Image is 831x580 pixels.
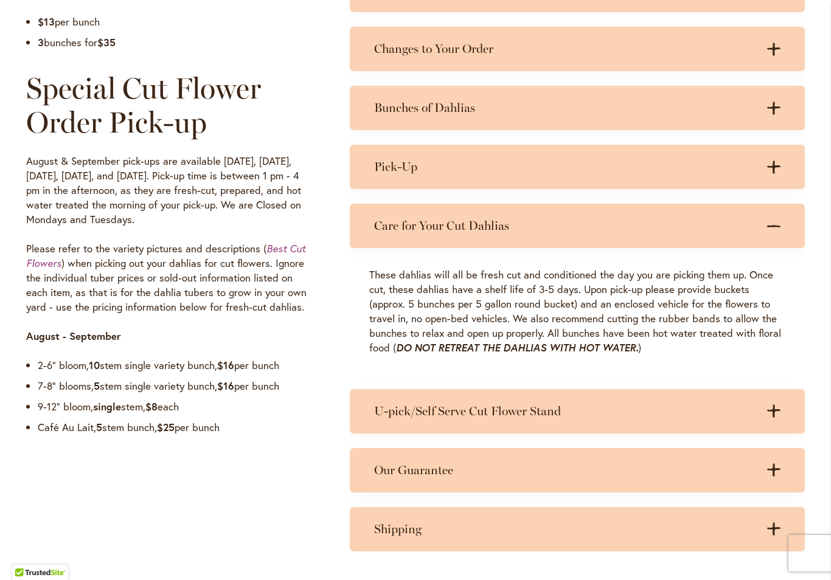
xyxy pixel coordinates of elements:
h3: Shipping [374,522,756,537]
strong: 5 [94,379,100,393]
a: Best Cut Flowers [26,241,305,270]
li: bunches for [38,35,315,50]
strong: August - September [26,329,121,343]
li: 7-8” blooms, stem single variety bunch, per bunch [38,379,315,393]
strong: $25 [157,420,175,434]
h3: Care for Your Cut Dahlias [374,218,756,233]
h3: Bunches of Dahlias [374,100,756,116]
summary: Care for Your Cut Dahlias [350,204,805,248]
summary: Our Guarantee [350,448,805,492]
p: August & September pick-ups are available [DATE], [DATE], [DATE], [DATE], and [DATE]. Pick-up tim... [26,154,315,227]
strong: 3 [38,35,44,49]
h3: U-pick/Self Serve Cut Flower Stand [374,404,756,419]
li: 9-12” bloom, stem, each [38,399,315,414]
summary: Bunches of Dahlias [350,86,805,130]
strong: 10 [89,358,100,372]
strong: DO NOT RETREAT THE DAHLIAS WITH HOT WATER. [396,340,638,354]
summary: Changes to Your Order [350,27,805,71]
li: per bunch [38,15,315,29]
summary: Shipping [350,507,805,551]
h3: Our Guarantee [374,463,756,478]
strong: $16 [217,358,234,372]
strong: $16 [217,379,234,393]
strong: 5 [96,420,102,434]
li: Café Au Lait, stem bunch, per bunch [38,420,315,435]
strong: $35 [97,35,116,49]
summary: U-pick/Self Serve Cut Flower Stand [350,389,805,433]
summary: Pick-Up [350,145,805,189]
strong: $13 [38,15,55,29]
h3: Changes to Your Order [374,41,756,57]
h3: Pick-Up [374,159,756,174]
p: Please refer to the variety pictures and descriptions ( ) when picking out your dahlias for cut f... [26,241,315,314]
strong: single [93,399,121,413]
p: These dahlias will all be fresh cut and conditioned the day you are picking them up. Once cut, th... [369,268,785,355]
li: 2-6” bloom, stem single variety bunch, per bunch [38,358,315,373]
strong: $8 [145,399,158,413]
h2: Special Cut Flower Order Pick-up [26,71,315,139]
